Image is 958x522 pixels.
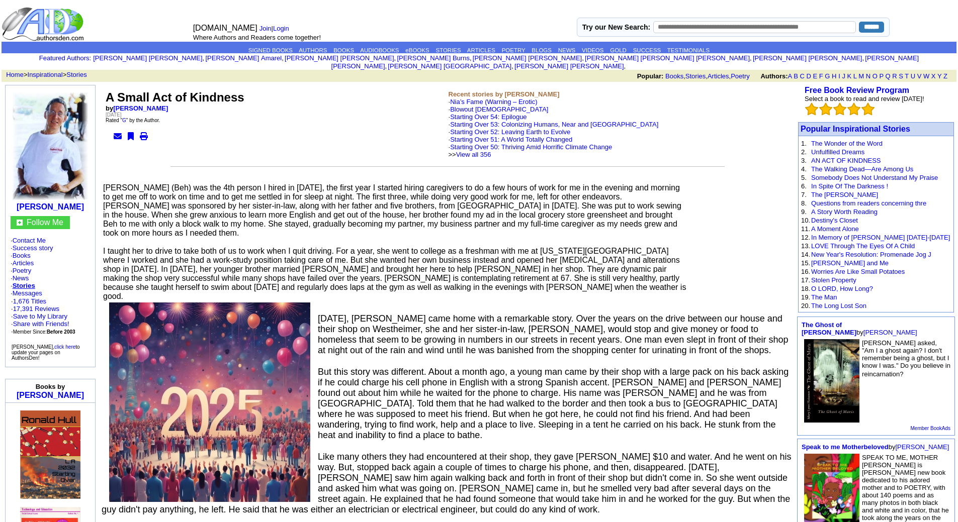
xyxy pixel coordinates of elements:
[813,72,817,80] a: E
[801,302,810,309] font: 20.
[801,157,807,164] font: 3.
[923,72,929,80] a: W
[802,443,889,451] a: Speak to me Motherbeloved
[801,125,910,133] a: Popular Inspirational Stories
[801,191,807,198] font: 7.
[801,242,810,250] font: 13.
[299,47,327,53] a: AUTHORS
[862,339,950,378] font: [PERSON_NAME] asked, "Am I a ghost again? I don't remember being a ghost, but I know I was." Do y...
[832,72,836,80] a: H
[450,98,537,106] a: Nia’s Fame (Warning – Erotic)
[449,121,659,158] font: ·
[13,237,46,244] a: Contact Me
[13,259,34,267] a: Articles
[892,72,897,80] a: R
[106,90,244,104] font: A Small Act of Kindness
[811,225,859,233] a: A Moment Alone
[911,72,915,80] a: U
[633,47,661,53] a: SUCCESS
[2,7,86,42] img: logo_ad.gif
[864,56,865,61] font: i
[473,54,582,62] a: [PERSON_NAME] [PERSON_NAME]
[449,143,613,158] font: · >>
[387,64,388,69] font: i
[794,72,798,80] a: B
[805,86,909,94] a: Free Book Review Program
[47,329,75,335] b: Before 2003
[102,314,793,356] p: [DATE], [PERSON_NAME] came home with a remarkable story. Over the years on the drive between our ...
[449,98,659,158] font: ·
[811,174,938,181] a: Somebody Does Not Understand My Praise
[801,208,807,216] font: 9.
[905,72,909,80] a: T
[333,47,354,53] a: BOOKS
[558,47,576,53] a: NEWS
[842,72,845,80] a: J
[456,151,491,158] a: View all 356
[514,62,624,70] a: [PERSON_NAME] [PERSON_NAME]
[879,72,883,80] a: P
[513,64,514,69] font: i
[801,140,807,147] font: 1.
[805,102,818,116] img: bigemptystars.png
[397,54,470,62] a: [PERSON_NAME] Burns
[17,220,23,226] img: gc.jpg
[532,47,552,53] a: BLOGS
[449,128,613,158] font: ·
[708,72,729,80] a: Articles
[436,47,461,53] a: STORIES
[811,157,881,164] a: AN ACT OF KINDNESS
[943,72,947,80] a: Z
[17,202,84,211] a: [PERSON_NAME]
[801,268,810,275] font: 16.
[866,72,870,80] a: N
[811,217,858,224] a: Destiny's Closet
[585,54,750,62] a: [PERSON_NAME] [PERSON_NAME] [PERSON_NAME]
[752,56,753,61] font: i
[811,251,931,258] a: New Year's Resolution: Promenade Jog J
[93,54,919,70] font: , , , , , , , , , ,
[449,90,560,98] b: Recent stories by [PERSON_NAME]
[802,443,949,451] font: by
[13,252,31,259] a: Books
[11,289,42,297] font: ·
[450,128,570,136] a: Starting Over 52: Leaving Earth to Evolve
[667,47,710,53] a: TESTIMONIALS
[811,302,866,309] a: The Long Lost Son
[39,54,90,62] a: Featured Authors
[801,174,807,181] font: 5.
[753,54,862,62] a: [PERSON_NAME] [PERSON_NAME]
[450,113,527,121] a: Starting Over 54: Epilogue
[13,267,32,274] a: Poetry
[39,54,91,62] font: :
[13,274,29,282] a: News
[825,72,830,80] a: G
[847,72,852,80] a: K
[853,72,857,80] a: L
[259,25,293,32] font: |
[259,25,272,32] a: Join
[20,410,80,499] img: 80441.jpg
[11,297,75,335] font: · ·
[3,71,87,78] font: > >
[205,54,282,62] a: [PERSON_NAME] Amarel
[833,102,846,116] img: bigemptystars.png
[811,191,878,198] a: The [PERSON_NAME]
[248,47,293,53] a: SIGNED BOOKS
[811,242,915,250] a: LOVE Through The Eyes Of A Child
[819,102,832,116] img: bigemptystars.png
[13,297,47,305] a: 1,676 Titles
[13,312,67,320] a: Save to My Library
[665,72,683,80] a: Books
[895,443,949,451] a: [PERSON_NAME]
[13,289,42,297] a: Messages
[113,105,168,112] a: [PERSON_NAME]
[450,106,548,113] a: Blowout [DEMOGRAPHIC_DATA]
[805,95,924,102] font: Select a book to read and review [DATE]!
[760,72,788,80] b: Authors:
[819,72,823,80] a: F
[917,72,922,80] a: V
[685,72,706,80] a: Stories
